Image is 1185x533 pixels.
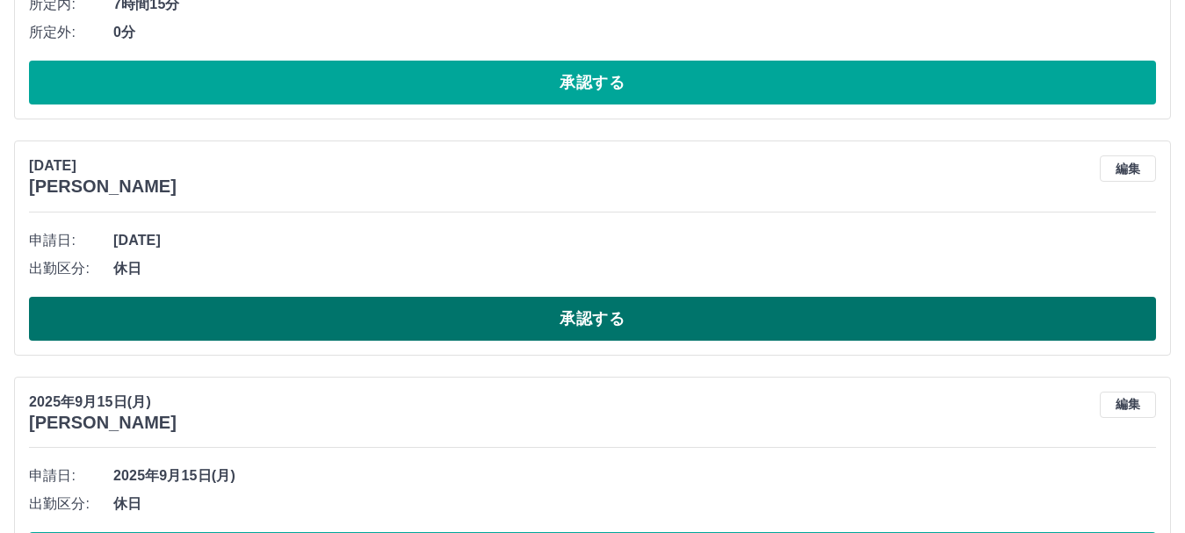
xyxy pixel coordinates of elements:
[29,413,177,433] h3: [PERSON_NAME]
[1100,392,1156,418] button: 編集
[1100,155,1156,182] button: 編集
[113,465,1156,486] span: 2025年9月15日(月)
[113,493,1156,515] span: 休日
[29,230,113,251] span: 申請日:
[29,61,1156,104] button: 承認する
[29,465,113,486] span: 申請日:
[113,230,1156,251] span: [DATE]
[29,258,113,279] span: 出勤区分:
[29,176,177,197] h3: [PERSON_NAME]
[29,297,1156,341] button: 承認する
[29,392,177,413] p: 2025年9月15日(月)
[113,258,1156,279] span: 休日
[29,493,113,515] span: 出勤区分:
[113,22,1156,43] span: 0分
[29,155,177,176] p: [DATE]
[29,22,113,43] span: 所定外:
